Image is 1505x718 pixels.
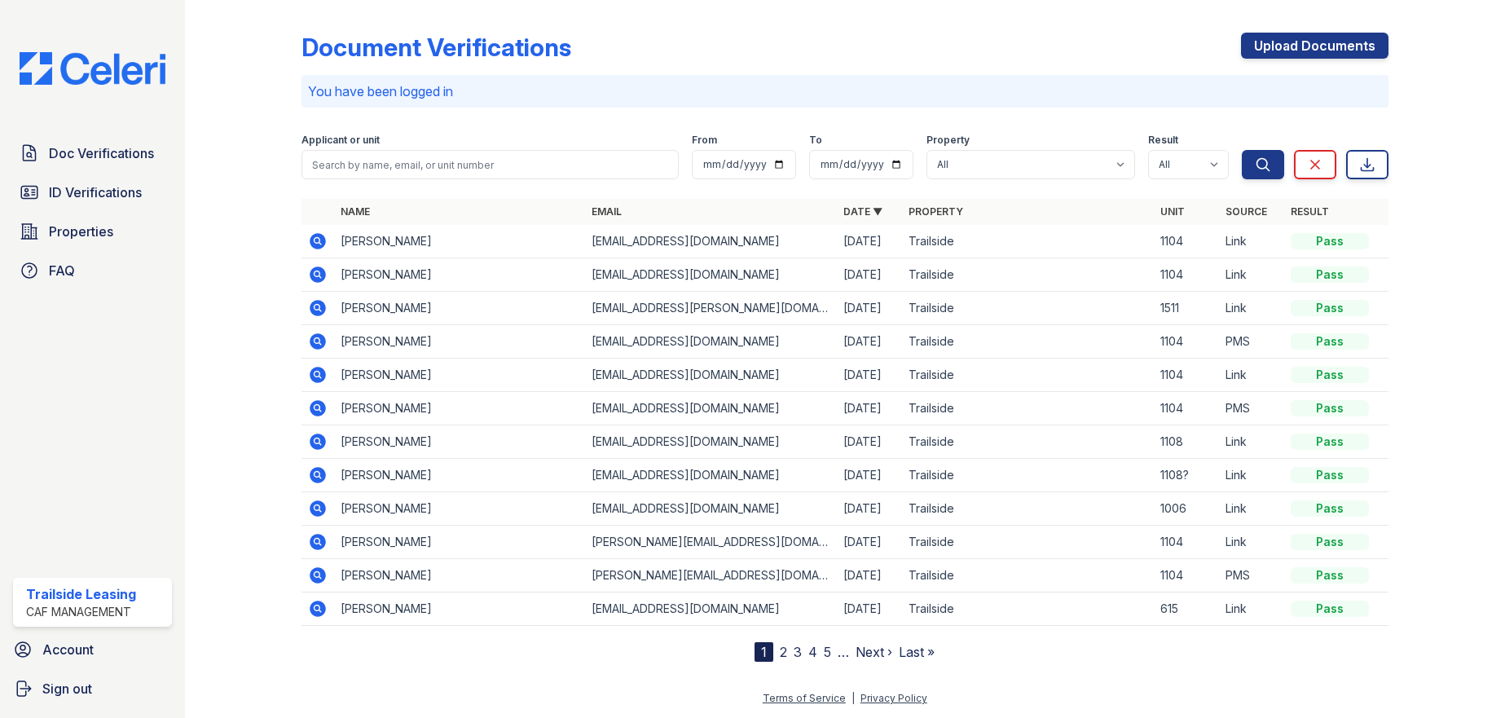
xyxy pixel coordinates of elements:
td: Trailside [902,392,1154,425]
td: [EMAIL_ADDRESS][DOMAIN_NAME] [585,459,837,492]
td: [PERSON_NAME] [334,325,586,359]
td: [PERSON_NAME] [334,592,586,626]
span: ID Verifications [49,183,142,202]
td: [EMAIL_ADDRESS][DOMAIN_NAME] [585,258,837,292]
div: Pass [1291,266,1369,283]
a: Sign out [7,672,178,705]
td: Trailside [902,292,1154,325]
a: Doc Verifications [13,137,172,170]
span: Sign out [42,679,92,698]
td: Link [1219,258,1284,292]
td: 1511 [1154,292,1219,325]
td: [EMAIL_ADDRESS][PERSON_NAME][DOMAIN_NAME] [585,292,837,325]
div: Pass [1291,333,1369,350]
td: 1108 [1154,425,1219,459]
a: ID Verifications [13,176,172,209]
img: CE_Logo_Blue-a8612792a0a2168367f1c8372b55b34899dd931a85d93a1a3d3e32e68fde9ad4.png [7,52,178,85]
td: Trailside [902,258,1154,292]
td: Trailside [902,559,1154,592]
div: Document Verifications [301,33,571,62]
td: PMS [1219,392,1284,425]
td: 1104 [1154,258,1219,292]
span: Account [42,640,94,659]
td: [PERSON_NAME] [334,559,586,592]
td: Link [1219,225,1284,258]
td: [DATE] [837,225,902,258]
label: To [809,134,822,147]
td: Trailside [902,325,1154,359]
a: 5 [824,644,831,660]
span: Properties [49,222,113,241]
td: [PERSON_NAME] [334,459,586,492]
td: [PERSON_NAME] [334,359,586,392]
div: 1 [755,642,773,662]
td: Trailside [902,592,1154,626]
td: [DATE] [837,325,902,359]
td: 1104 [1154,559,1219,592]
td: Link [1219,459,1284,492]
a: Result [1291,205,1329,218]
td: [PERSON_NAME] [334,425,586,459]
div: Pass [1291,500,1369,517]
input: Search by name, email, or unit number [301,150,679,179]
a: Properties [13,215,172,248]
a: Last » [899,644,935,660]
td: Trailside [902,459,1154,492]
td: Link [1219,526,1284,559]
td: Trailside [902,359,1154,392]
a: Privacy Policy [860,692,927,704]
a: Property [909,205,963,218]
td: Trailside [902,225,1154,258]
td: [DATE] [837,592,902,626]
a: Account [7,633,178,666]
div: Trailside Leasing [26,584,136,604]
td: [EMAIL_ADDRESS][DOMAIN_NAME] [585,325,837,359]
td: Link [1219,292,1284,325]
td: [DATE] [837,459,902,492]
td: [DATE] [837,425,902,459]
span: Doc Verifications [49,143,154,163]
td: [PERSON_NAME] [334,526,586,559]
p: You have been logged in [308,81,1382,101]
a: Upload Documents [1241,33,1388,59]
a: Name [341,205,370,218]
td: [DATE] [837,492,902,526]
td: [EMAIL_ADDRESS][DOMAIN_NAME] [585,425,837,459]
td: 1006 [1154,492,1219,526]
td: [EMAIL_ADDRESS][DOMAIN_NAME] [585,359,837,392]
div: Pass [1291,233,1369,249]
div: | [852,692,855,704]
td: 1104 [1154,526,1219,559]
div: CAF Management [26,604,136,620]
td: 1104 [1154,225,1219,258]
td: [DATE] [837,258,902,292]
a: Next › [856,644,892,660]
td: [EMAIL_ADDRESS][DOMAIN_NAME] [585,492,837,526]
div: Pass [1291,567,1369,584]
span: FAQ [49,261,75,280]
div: Pass [1291,467,1369,483]
td: Link [1219,359,1284,392]
td: [DATE] [837,359,902,392]
td: [PERSON_NAME][EMAIL_ADDRESS][DOMAIN_NAME] [585,526,837,559]
a: 3 [794,644,802,660]
label: Property [926,134,970,147]
td: Link [1219,425,1284,459]
a: Source [1226,205,1267,218]
a: 2 [780,644,787,660]
a: Terms of Service [763,692,846,704]
a: Unit [1160,205,1185,218]
td: [PERSON_NAME] [334,292,586,325]
a: 4 [808,644,817,660]
label: Result [1148,134,1178,147]
div: Pass [1291,400,1369,416]
td: [PERSON_NAME] [334,258,586,292]
td: [PERSON_NAME] [334,225,586,258]
td: [PERSON_NAME] [334,492,586,526]
td: [DATE] [837,292,902,325]
td: Trailside [902,492,1154,526]
a: FAQ [13,254,172,287]
td: [EMAIL_ADDRESS][DOMAIN_NAME] [585,225,837,258]
div: Pass [1291,601,1369,617]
